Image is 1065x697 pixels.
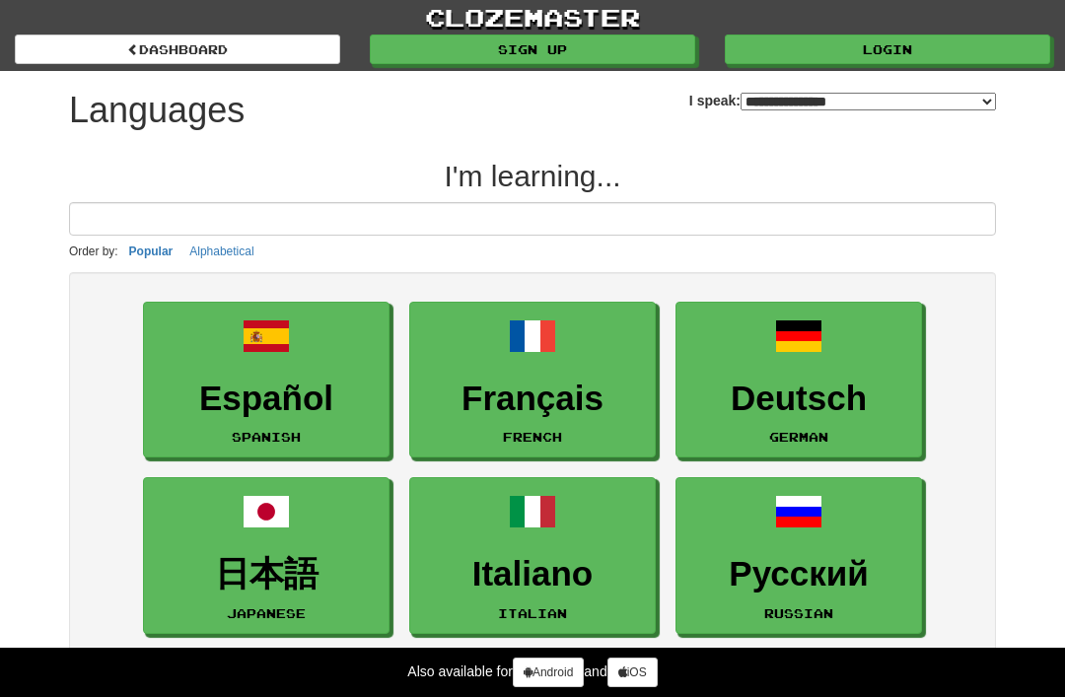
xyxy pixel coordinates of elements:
[725,35,1050,64] a: Login
[769,430,828,444] small: German
[741,93,996,110] select: I speak:
[69,244,118,258] small: Order by:
[420,555,645,593] h3: Italiano
[143,477,390,634] a: 日本語Japanese
[675,302,922,458] a: DeutschGerman
[409,302,656,458] a: FrançaisFrench
[370,35,695,64] a: Sign up
[154,555,379,593] h3: 日本語
[232,430,301,444] small: Spanish
[764,606,833,620] small: Russian
[503,430,562,444] small: French
[675,477,922,634] a: РусскийRussian
[227,606,306,620] small: Japanese
[143,302,390,458] a: EspañolSpanish
[69,91,245,130] h1: Languages
[689,91,996,110] label: I speak:
[498,606,567,620] small: Italian
[15,35,340,64] a: dashboard
[183,241,259,262] button: Alphabetical
[154,380,379,418] h3: Español
[686,380,911,418] h3: Deutsch
[686,555,911,593] h3: Русский
[607,658,658,687] a: iOS
[420,380,645,418] h3: Français
[69,160,996,192] h2: I'm learning...
[513,658,584,687] a: Android
[409,477,656,634] a: ItalianoItalian
[123,241,179,262] button: Popular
